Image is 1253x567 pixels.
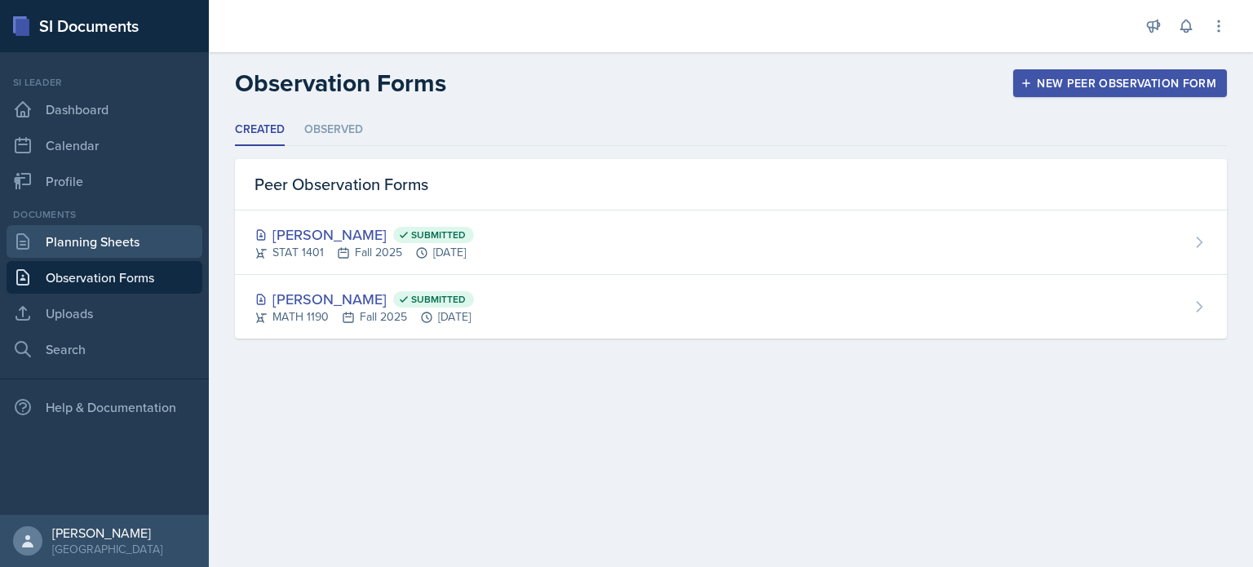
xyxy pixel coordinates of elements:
div: [GEOGRAPHIC_DATA] [52,541,162,557]
a: Uploads [7,297,202,330]
a: Dashboard [7,93,202,126]
li: Observed [304,114,363,146]
span: Submitted [411,293,466,306]
div: [PERSON_NAME] [255,288,474,310]
div: Peer Observation Forms [235,159,1227,210]
div: Si leader [7,75,202,90]
span: Submitted [411,228,466,241]
div: Documents [7,207,202,222]
div: Help & Documentation [7,391,202,423]
a: Planning Sheets [7,225,202,258]
div: [PERSON_NAME] [52,525,162,541]
li: Created [235,114,285,146]
a: [PERSON_NAME] Submitted MATH 1190Fall 2025[DATE] [235,275,1227,339]
div: New Peer Observation Form [1024,77,1216,90]
div: STAT 1401 Fall 2025 [DATE] [255,244,474,261]
div: MATH 1190 Fall 2025 [DATE] [255,308,474,326]
h2: Observation Forms [235,69,446,98]
a: [PERSON_NAME] Submitted STAT 1401Fall 2025[DATE] [235,210,1227,275]
a: Observation Forms [7,261,202,294]
button: New Peer Observation Form [1013,69,1227,97]
div: [PERSON_NAME] [255,224,474,246]
a: Profile [7,165,202,197]
a: Search [7,333,202,365]
a: Calendar [7,129,202,162]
